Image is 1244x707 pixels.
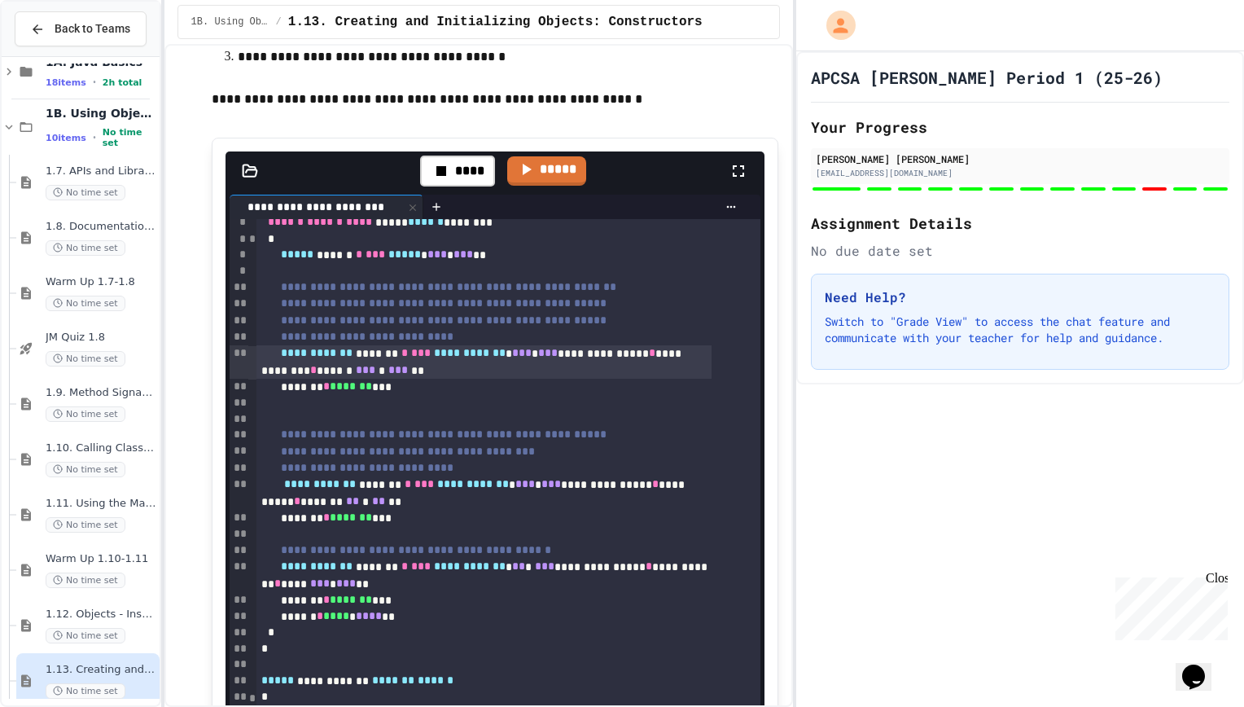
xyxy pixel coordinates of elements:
span: 1.11. Using the Math Class [46,497,156,511]
span: 1B. Using Objects [46,106,156,121]
h2: Your Progress [811,116,1229,138]
span: 1.13. Creating and Initializing Objects: Constructors [46,663,156,677]
span: 1.7. APIs and Libraries [46,165,156,178]
span: 2h total [103,77,142,88]
h1: APCSA [PERSON_NAME] Period 1 (25-26) [811,66,1163,89]
span: No time set [46,683,125,699]
span: 1.9. Method Signatures [46,386,156,400]
span: 1.8. Documentation with Comments and Preconditions [46,220,156,234]
span: 1B. Using Objects [191,15,269,29]
h3: Need Help? [825,288,1216,307]
span: 18 items [46,77,86,88]
span: • [93,76,96,89]
span: No time set [46,351,125,367]
iframe: chat widget [1109,571,1228,640]
div: Chat with us now!Close [7,7,112,103]
span: No time set [46,628,125,643]
span: No time set [46,573,125,588]
div: No due date set [811,241,1229,261]
div: [EMAIL_ADDRESS][DOMAIN_NAME] [816,167,1224,179]
span: No time set [46,517,125,533]
h2: Assignment Details [811,212,1229,235]
span: No time set [46,240,125,256]
span: 1.13. Creating and Initializing Objects: Constructors [288,12,703,32]
span: Back to Teams [55,20,130,37]
span: Warm Up 1.7-1.8 [46,275,156,289]
iframe: chat widget [1176,642,1228,691]
span: No time set [46,406,125,422]
span: JM Quiz 1.8 [46,331,156,345]
span: / [276,15,282,29]
span: Warm Up 1.10-1.11 [46,552,156,566]
span: 10 items [46,133,86,143]
span: • [93,131,96,144]
span: No time set [46,296,125,311]
span: No time set [46,462,125,477]
button: Back to Teams [15,11,147,46]
span: No time set [46,185,125,200]
div: My Account [809,7,860,44]
div: [PERSON_NAME] [PERSON_NAME] [816,151,1224,166]
span: 1.12. Objects - Instances of Classes [46,608,156,621]
span: 1.10. Calling Class Methods [46,441,156,455]
p: Switch to "Grade View" to access the chat feature and communicate with your teacher for help and ... [825,314,1216,346]
span: No time set [103,127,156,148]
